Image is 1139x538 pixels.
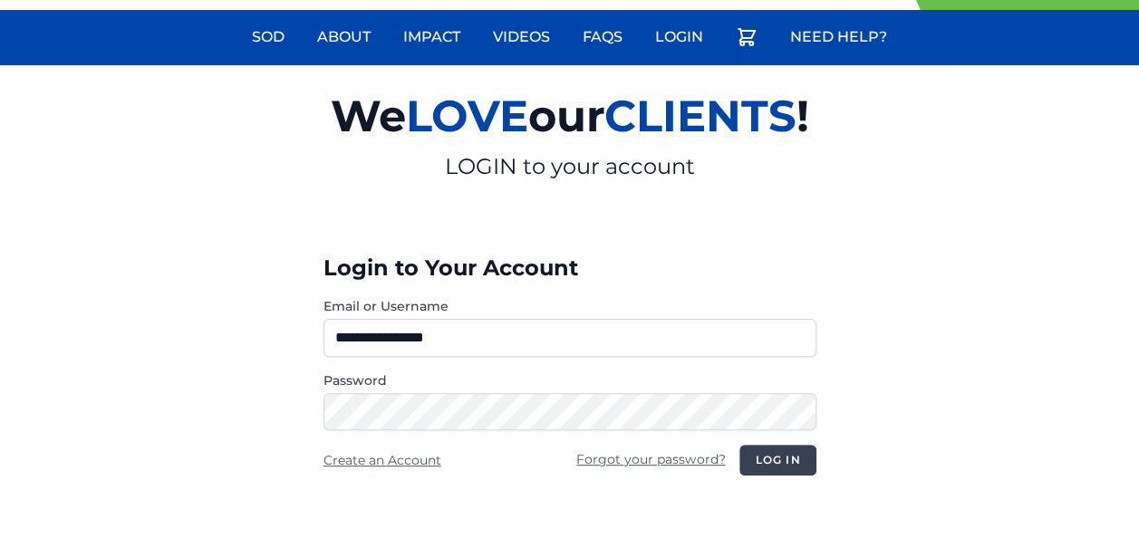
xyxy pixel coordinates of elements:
p: LOGIN to your account [121,152,1019,181]
a: Login [644,15,714,59]
span: LOVE [406,90,528,142]
h3: Login to Your Account [323,254,816,283]
a: About [306,15,381,59]
a: Need Help? [779,15,898,59]
label: Email or Username [323,297,816,315]
a: Sod [241,15,295,59]
label: Password [323,371,816,389]
a: Forgot your password? [576,451,725,467]
button: Log in [739,445,816,476]
a: Create an Account [323,452,441,468]
a: Impact [392,15,471,59]
a: Videos [482,15,561,59]
h2: We our ! [121,80,1019,152]
span: CLIENTS [604,90,796,142]
a: FAQs [572,15,633,59]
